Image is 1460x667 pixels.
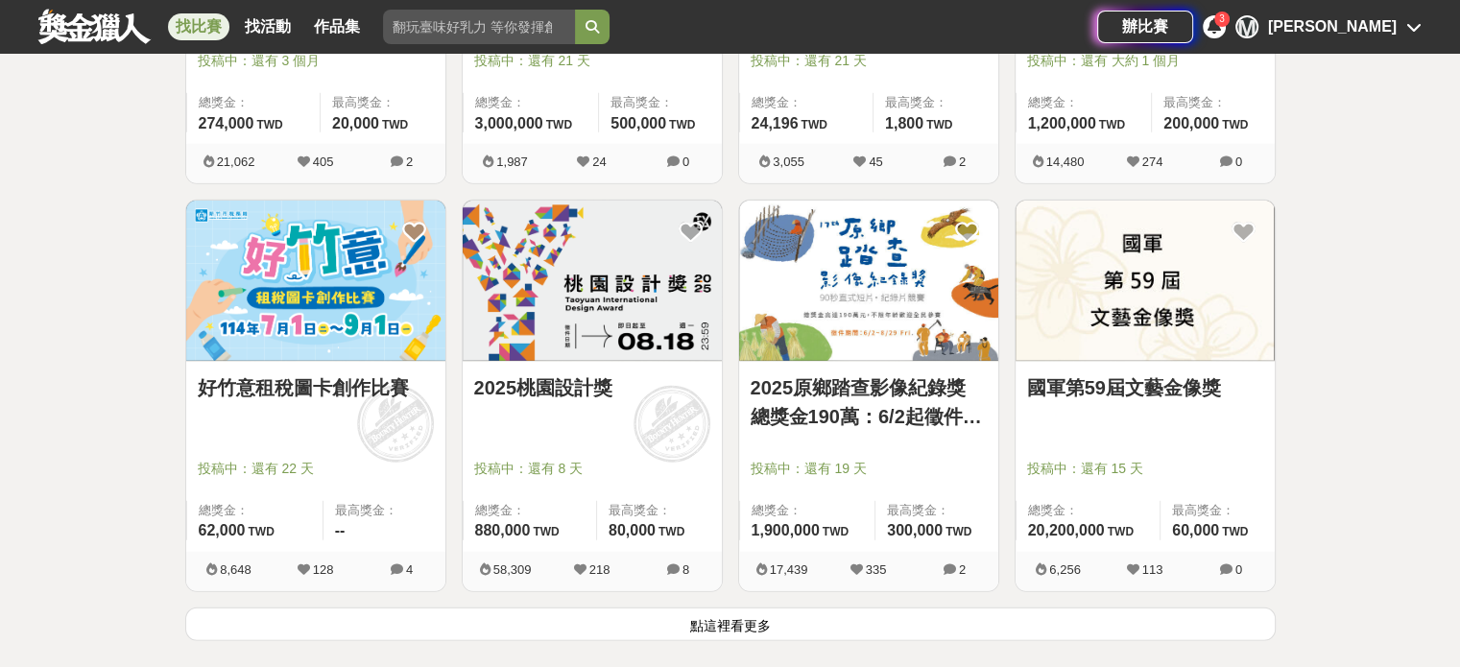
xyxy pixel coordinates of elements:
span: 20,000 [332,115,379,131]
span: TWD [1222,525,1248,538]
a: Cover Image [186,201,445,362]
a: 找比賽 [168,13,229,40]
span: 投稿中：還有 8 天 [474,459,710,479]
a: 找活動 [237,13,299,40]
img: Cover Image [186,201,445,361]
a: Cover Image [463,201,722,362]
img: Cover Image [463,201,722,361]
img: Cover Image [1016,201,1275,361]
span: 0 [1235,562,1242,577]
span: 最高獎金： [610,93,709,112]
span: 6,256 [1049,562,1081,577]
span: 1,900,000 [752,522,820,538]
span: TWD [248,525,274,538]
span: 投稿中：還有 21 天 [474,51,710,71]
span: 0 [1235,155,1242,169]
span: 1,987 [496,155,528,169]
span: 2 [959,155,966,169]
span: 投稿中：還有 19 天 [751,459,987,479]
span: 17,439 [770,562,808,577]
span: TWD [546,118,572,131]
span: 14,480 [1046,155,1085,169]
span: TWD [533,525,559,538]
span: 總獎金： [199,501,311,520]
div: [PERSON_NAME] [1268,15,1397,38]
a: 好竹意租稅圖卡創作比賽 [198,373,434,402]
span: 投稿中：還有 22 天 [198,459,434,479]
span: 4 [406,562,413,577]
span: TWD [801,118,826,131]
span: 405 [313,155,334,169]
span: 45 [869,155,882,169]
span: 880,000 [475,522,531,538]
span: 投稿中：還有 21 天 [751,51,987,71]
span: 最高獎金： [885,93,987,112]
span: 20,200,000 [1028,522,1105,538]
a: Cover Image [739,201,998,362]
span: 60,000 [1172,522,1219,538]
span: 218 [589,562,610,577]
button: 點這裡看更多 [185,607,1276,641]
input: 翻玩臺味好乳力 等你發揮創意！ [383,10,575,44]
span: TWD [945,525,971,538]
span: 總獎金： [752,501,864,520]
span: 投稿中：還有 3 個月 [198,51,434,71]
span: TWD [1099,118,1125,131]
span: TWD [823,525,849,538]
a: 2025桃園設計獎 [474,373,710,402]
span: 3,000,000 [475,115,543,131]
span: 3,055 [773,155,804,169]
span: TWD [658,525,684,538]
span: 24,196 [752,115,799,131]
span: 58,309 [493,562,532,577]
span: 2 [406,155,413,169]
span: 21,062 [217,155,255,169]
span: 投稿中：還有 大約 1 個月 [1027,51,1263,71]
span: 8 [682,562,689,577]
span: TWD [669,118,695,131]
span: 總獎金： [1028,93,1140,112]
img: Cover Image [739,201,998,361]
span: 8,648 [220,562,251,577]
span: 最高獎金： [335,501,434,520]
span: 最高獎金： [332,93,434,112]
span: 274 [1142,155,1163,169]
span: 274,000 [199,115,254,131]
span: 62,000 [199,522,246,538]
span: 總獎金： [475,93,587,112]
span: TWD [382,118,408,131]
span: 總獎金： [1028,501,1149,520]
a: 辦比賽 [1097,11,1193,43]
span: 最高獎金： [1163,93,1262,112]
span: 總獎金： [199,93,308,112]
a: Cover Image [1016,201,1275,362]
span: 最高獎金： [1172,501,1262,520]
span: TWD [256,118,282,131]
span: 1,200,000 [1028,115,1096,131]
span: 113 [1142,562,1163,577]
span: -- [335,522,346,538]
a: 2025原鄉踏查影像紀錄獎 總獎金190萬：6/2起徵件90秒內直式短片、紀錄片競賽 [751,373,987,431]
span: 24 [592,155,606,169]
span: TWD [926,118,952,131]
span: 2 [959,562,966,577]
span: 300,000 [887,522,943,538]
span: 200,000 [1163,115,1219,131]
a: 國軍第59屆文藝金像獎 [1027,373,1263,402]
div: M [1235,15,1258,38]
span: TWD [1222,118,1248,131]
span: 1,800 [885,115,923,131]
span: 總獎金： [752,93,861,112]
span: 80,000 [609,522,656,538]
span: 128 [313,562,334,577]
span: 最高獎金： [887,501,986,520]
span: 0 [682,155,689,169]
span: TWD [1108,525,1134,538]
span: 總獎金： [475,501,585,520]
a: 作品集 [306,13,368,40]
span: 最高獎金： [609,501,710,520]
span: 3 [1219,13,1225,24]
span: 335 [866,562,887,577]
span: 投稿中：還有 15 天 [1027,459,1263,479]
